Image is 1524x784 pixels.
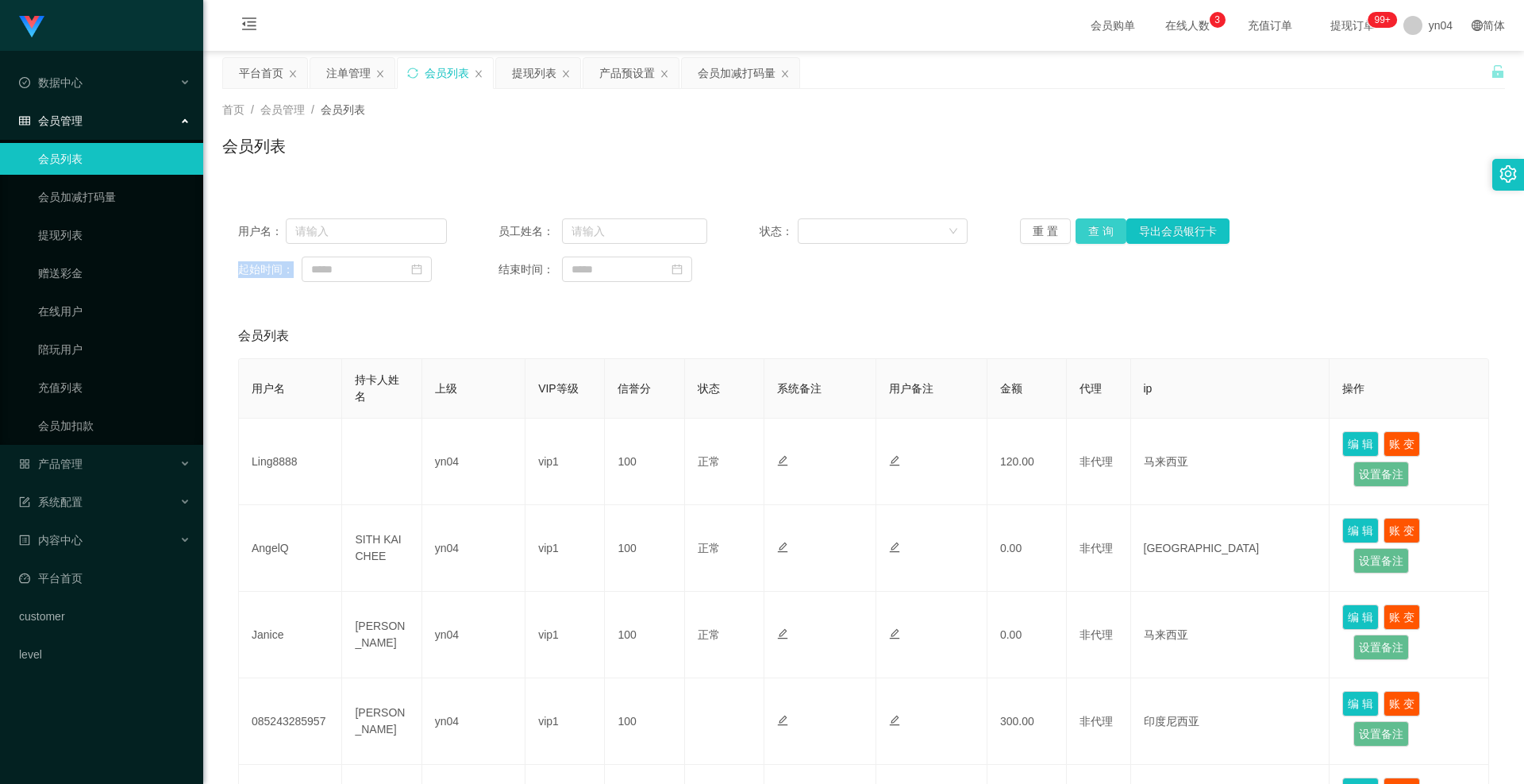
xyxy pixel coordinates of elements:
sup: 3 [1210,12,1226,28]
button: 编 辑 [1342,431,1379,457]
td: Ling8888 [239,419,342,505]
td: 120.00 [987,419,1067,505]
span: 起始时间： [238,261,302,278]
span: 结束时间： [498,261,562,278]
td: 马来西亚 [1131,592,1330,678]
span: 正常 [698,542,720,554]
span: 非代理 [1079,455,1113,468]
td: 100 [605,505,684,592]
td: [GEOGRAPHIC_DATA] [1131,505,1330,592]
span: 内容中心 [19,534,83,546]
i: 图标: appstore-o [19,458,30,469]
div: 会员列表 [425,58,469,88]
a: 会员列表 [38,143,190,175]
div: 产品预设置 [599,58,655,88]
span: 用户名： [238,223,286,240]
td: vip1 [525,678,605,765]
a: customer [19,601,190,632]
span: 持卡人姓名 [355,373,399,403]
span: 金额 [1000,382,1022,395]
span: 会员管理 [260,103,305,116]
sup: 305 [1368,12,1396,28]
div: 会员加减打码量 [698,58,775,88]
i: 图标: setting [1499,165,1517,183]
span: 非代理 [1079,628,1113,641]
i: 图标: sync [407,68,418,79]
i: 图标: form [19,496,30,508]
i: 图标: down [949,226,958,238]
a: 在线用户 [38,295,190,327]
i: 图标: calendar [672,264,683,275]
i: 图标: close [474,69,483,79]
span: 状态： [760,223,799,240]
div: 注单管理 [326,58,371,88]
i: 图标: edit [777,455,788,466]
div: 平台首页 [239,58,283,88]
i: 图标: menu-fold [222,1,276,52]
button: 设置备注 [1353,462,1409,487]
td: yn04 [422,505,525,592]
td: yn04 [422,592,525,678]
span: 非代理 [1079,542,1113,554]
a: 图标: dashboard平台首页 [19,562,190,594]
button: 编 辑 [1342,691,1379,716]
td: Janice [239,592,342,678]
i: 图标: profile [19,535,30,546]
span: 状态 [698,382,720,395]
i: 图标: edit [777,628,788,639]
input: 请输入 [562,218,707,244]
td: 100 [605,592,684,678]
a: 会员加减打码量 [38,181,190,213]
button: 编 辑 [1342,518,1379,543]
span: 上级 [435,382,457,395]
button: 查 询 [1076,218,1126,244]
td: SITH KAI CHEE [342,505,421,592]
td: 0.00 [987,505,1067,592]
span: 首页 [222,103,244,116]
td: 300.00 [987,678,1067,765]
i: 图标: calendar [411,264,422,275]
span: 提现订单 [1322,20,1383,31]
td: [PERSON_NAME] [342,592,421,678]
i: 图标: global [1472,20,1483,31]
h1: 会员列表 [222,134,286,158]
i: 图标: close [780,69,790,79]
a: 提现列表 [38,219,190,251]
span: 系统备注 [777,382,822,395]
span: / [311,103,314,116]
div: 提现列表 [512,58,556,88]
a: 陪玩用户 [38,334,190,365]
i: 图标: close [561,69,571,79]
i: 图标: close [660,69,669,79]
td: vip1 [525,505,605,592]
span: 产品管理 [19,458,83,470]
td: 100 [605,678,684,765]
span: 操作 [1342,382,1364,395]
i: 图标: unlock [1491,64,1505,79]
span: 代理 [1079,382,1102,395]
span: 在线人数 [1157,20,1218,31]
i: 图标: edit [777,542,788,553]
i: 图标: check-circle-o [19,77,30,88]
i: 图标: close [288,69,298,79]
td: yn04 [422,419,525,505]
i: 图标: edit [889,455,900,466]
td: AngelQ [239,505,342,592]
button: 编 辑 [1342,604,1379,630]
button: 设置备注 [1353,548,1409,574]
span: 会员列表 [238,326,289,346]
td: [PERSON_NAME] [342,678,421,765]
span: 用户名 [252,382,285,395]
i: 图标: table [19,115,30,126]
a: 充值列表 [38,372,190,404]
td: vip1 [525,419,605,505]
button: 设置备注 [1353,721,1409,747]
td: 100 [605,419,684,505]
button: 账 变 [1384,518,1420,543]
input: 请输入 [286,218,447,244]
span: 正常 [698,455,720,468]
span: 充值订单 [1240,20,1300,31]
button: 导出会员银行卡 [1126,218,1230,244]
span: / [251,103,254,116]
span: 员工姓名： [498,223,562,240]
